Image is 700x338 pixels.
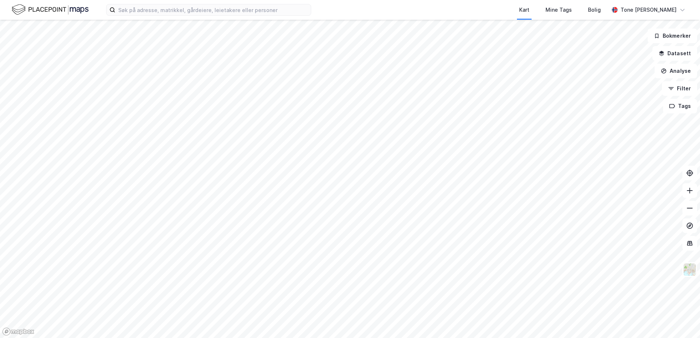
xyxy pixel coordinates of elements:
[12,3,89,16] img: logo.f888ab2527a4732fd821a326f86c7f29.svg
[621,5,677,14] div: Tone [PERSON_NAME]
[519,5,529,14] div: Kart
[115,4,311,15] input: Søk på adresse, matrikkel, gårdeiere, leietakere eller personer
[546,5,572,14] div: Mine Tags
[588,5,601,14] div: Bolig
[663,303,700,338] iframe: Chat Widget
